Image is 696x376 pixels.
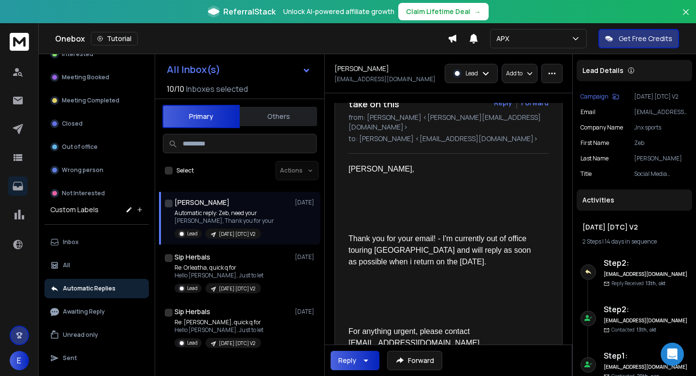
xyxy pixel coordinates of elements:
p: [EMAIL_ADDRESS][DOMAIN_NAME] [634,108,688,116]
h3: Custom Labels [50,205,99,215]
p: [DATE] [DTC] V2 [634,93,688,101]
p: Meeting Booked [62,73,109,81]
button: Reply [331,351,379,370]
button: Meeting Completed [44,91,149,110]
p: Jnx sports [634,124,688,131]
span: 10 / 10 [167,83,184,95]
button: Sent [44,348,149,368]
h1: Sip Herbals [174,307,210,317]
h1: Sip Herbals [174,252,210,262]
span: ReferralStack [223,6,275,17]
button: Primary [162,105,240,128]
p: Add to [506,70,522,77]
p: Automatic reply: Zeb, need your [174,209,274,217]
div: Reply [338,356,356,365]
h6: Step 1 : [604,350,688,362]
p: [DATE] [295,308,317,316]
button: Campaign [580,93,619,101]
p: First Name [580,139,609,147]
div: Forward [521,98,549,108]
div: Thank you for your email! - I'm currently out of office touring [GEOGRAPHIC_DATA] and will reply ... [348,233,541,268]
h6: [EMAIL_ADDRESS][DOMAIN_NAME] [604,271,688,278]
p: Re: Orleatha, quick q for [174,264,263,272]
p: [EMAIL_ADDRESS][DOMAIN_NAME] [334,75,435,83]
p: Meeting Completed [62,97,119,104]
h6: Step 2 : [604,257,688,269]
button: E [10,351,29,370]
p: Reply Received [611,280,666,287]
p: Lead [187,285,198,292]
p: Unread only [63,331,98,339]
p: Lead [465,70,478,77]
p: Zeb [634,139,688,147]
p: Hello [PERSON_NAME], Just to let [174,272,263,279]
button: All Inbox(s) [159,60,319,79]
h3: Inboxes selected [186,83,248,95]
button: Close banner [680,6,692,29]
h1: [DATE] [DTC] V2 [582,222,686,232]
p: [DATE] [DTC] V2 [219,340,255,347]
span: 13th, okt [637,326,656,333]
button: Out of office [44,137,149,157]
p: Re: [PERSON_NAME], quick q for [174,318,263,326]
h1: [PERSON_NAME] [174,198,230,207]
h6: [EMAIL_ADDRESS][DOMAIN_NAME] [604,363,688,371]
p: [PERSON_NAME] [634,155,688,162]
p: Out of office [62,143,98,151]
button: Interested [44,44,149,64]
p: Social Media Manager [634,170,688,178]
p: Inbox [63,238,79,246]
span: → [474,7,481,16]
div: Open Intercom Messenger [661,343,684,366]
p: All [63,261,70,269]
label: Select [176,167,194,174]
p: Closed [62,120,83,128]
span: 13th, okt [646,280,666,287]
h1: [PERSON_NAME] [334,64,389,73]
p: Hello [PERSON_NAME], Just to let [174,326,263,334]
h6: [EMAIL_ADDRESS][DOMAIN_NAME] [604,317,688,324]
p: title [580,170,592,178]
div: For anything urgent, please contact [EMAIL_ADDRESS][DOMAIN_NAME] [348,326,541,349]
h1: All Inbox(s) [167,65,220,74]
p: Lead [187,230,198,237]
p: Not Interested [62,189,105,197]
button: Not Interested [44,184,149,203]
p: Awaiting Reply [63,308,105,316]
button: Meeting Booked [44,68,149,87]
div: [PERSON_NAME], [348,163,541,175]
button: Others [240,106,317,127]
button: All [44,256,149,275]
p: Wrong person [62,166,103,174]
button: Reply [494,98,512,108]
p: APX [496,34,513,43]
button: Forward [387,351,442,370]
button: Claim Lifetime Deal→ [398,3,489,20]
p: Interested [62,50,93,58]
p: Get Free Credits [619,34,672,43]
p: [DATE] [DTC] V2 [219,285,255,292]
button: Closed [44,114,149,133]
p: to: [PERSON_NAME] <[EMAIL_ADDRESS][DOMAIN_NAME]> [348,134,549,144]
button: Unread only [44,325,149,345]
p: [DATE] [DTC] V2 [219,231,255,238]
button: Tutorial [91,32,138,45]
p: Automatic Replies [63,285,116,292]
p: Campaign [580,93,609,101]
button: Automatic Replies [44,279,149,298]
p: Contacted [611,326,656,333]
h6: Step 2 : [604,304,688,315]
p: [DATE] [295,199,317,206]
p: Last Name [580,155,609,162]
div: Onebox [55,32,448,45]
p: Sent [63,354,77,362]
p: Email [580,108,595,116]
div: | [582,238,686,246]
button: Get Free Credits [598,29,679,48]
button: Inbox [44,232,149,252]
button: Awaiting Reply [44,302,149,321]
span: 2 Steps [582,237,601,246]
